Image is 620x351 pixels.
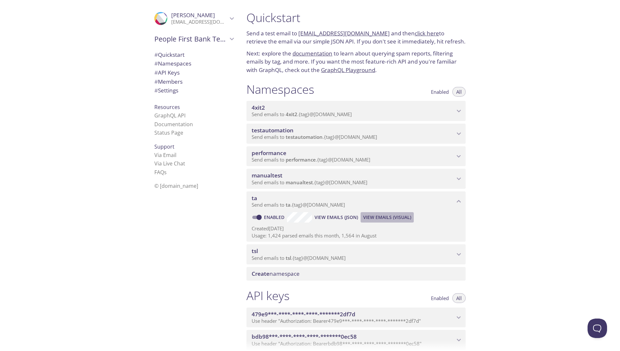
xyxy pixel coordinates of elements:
[164,169,167,176] span: s
[252,270,300,277] span: namespace
[452,293,466,303] button: All
[154,34,228,43] span: People First Bank Testing Services
[149,30,239,47] div: People First Bank Testing Services
[246,82,314,97] h1: Namespaces
[154,78,183,85] span: Members
[252,225,460,232] p: Created [DATE]
[298,30,390,37] a: [EMAIL_ADDRESS][DOMAIN_NAME]
[246,101,466,121] div: 4xit2 namespace
[252,247,258,255] span: tsl
[246,169,466,189] div: manualtest namespace
[246,124,466,144] div: testautomation namespace
[415,30,439,37] a: click here
[252,104,265,111] span: 4xit2
[154,151,176,159] a: Via Email
[154,121,193,128] a: Documentation
[588,319,607,338] iframe: Help Scout Beacon - Open
[252,127,293,134] span: testautomation
[292,50,332,57] a: documentation
[154,129,183,136] a: Status Page
[312,212,361,223] button: View Emails (JSON)
[246,244,466,264] div: tsl namespace
[252,201,345,208] span: Send emails to . {tag} @[DOMAIN_NAME]
[252,149,286,157] span: performance
[246,146,466,166] div: performance namespace
[252,255,346,261] span: Send emails to . {tag} @[DOMAIN_NAME]
[149,59,239,68] div: Namespaces
[246,191,466,212] div: ta namespace
[154,51,185,58] span: Quickstart
[252,172,282,179] span: manualtest
[252,111,352,117] span: Send emails to . {tag} @[DOMAIN_NAME]
[154,87,158,94] span: #
[154,169,167,176] a: FAQ
[171,11,215,19] span: [PERSON_NAME]
[246,288,290,303] h1: API keys
[252,134,377,140] span: Send emails to . {tag} @[DOMAIN_NAME]
[246,267,466,281] div: Create namespace
[149,8,239,29] div: Nikhila Thalloji Thalloji
[452,87,466,97] button: All
[286,201,291,208] span: ta
[154,60,158,67] span: #
[154,78,158,85] span: #
[286,111,297,117] span: 4xit2
[154,69,158,76] span: #
[427,293,453,303] button: Enabled
[154,160,185,167] a: Via Live Chat
[252,156,370,163] span: Send emails to . {tag} @[DOMAIN_NAME]
[315,213,358,221] span: View Emails (JSON)
[252,270,269,277] span: Create
[149,77,239,86] div: Members
[154,69,180,76] span: API Keys
[252,232,460,239] p: Usage: 1,424 parsed emails this month, 1,564 in August
[252,179,367,186] span: Send emails to . {tag} @[DOMAIN_NAME]
[154,112,185,119] a: GraphQL API
[246,49,466,74] p: Next: explore the to learn about querying spam reports, filtering emails by tag, and more. If you...
[154,87,178,94] span: Settings
[286,156,316,163] span: performance
[263,214,287,220] a: Enabled
[286,255,291,261] span: tsl
[321,66,375,74] a: GraphQL Playground
[149,86,239,95] div: Team Settings
[154,143,174,150] span: Support
[154,103,180,111] span: Resources
[246,29,466,46] p: Send a test email to and then to retrieve the email via our simple JSON API. If you don't see it ...
[361,212,414,223] button: View Emails (Visual)
[154,182,198,189] span: © [DOMAIN_NAME]
[246,10,466,25] h1: Quickstart
[154,60,191,67] span: Namespaces
[149,50,239,59] div: Quickstart
[149,68,239,77] div: API Keys
[427,87,453,97] button: Enabled
[252,194,257,202] span: ta
[363,213,411,221] span: View Emails (Visual)
[286,134,323,140] span: testautomation
[171,19,228,25] p: [EMAIL_ADDRESS][DOMAIN_NAME]
[154,51,158,58] span: #
[286,179,313,186] span: manualtest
